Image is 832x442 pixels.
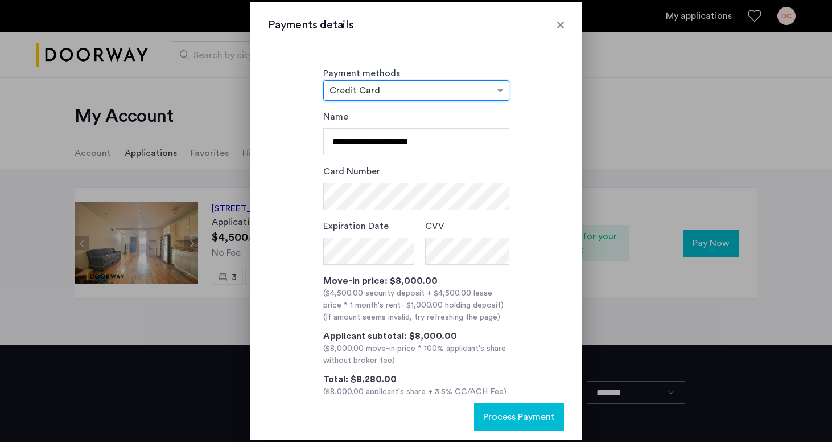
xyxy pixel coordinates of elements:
div: ($4,500.00 security deposit + $4,500.00 lease price * 1 month's rent ) [323,288,509,312]
button: button [474,403,564,431]
h3: Payments details [268,17,564,33]
div: (If amount seems invalid, try refreshing the page) [323,312,509,324]
div: ($8,000.00 move-in price * 100% applicant's share without broker fee) [323,343,509,367]
label: Expiration Date [323,219,389,233]
label: Name [323,110,348,124]
span: Process Payment [483,410,555,424]
span: - $1,000.00 holding deposit [401,301,501,309]
label: Payment methods [323,69,400,78]
div: Applicant subtotal: $8,000.00 [323,329,509,343]
div: Move-in price: $8,000.00 [323,274,509,288]
label: Card Number [323,165,380,178]
div: ($8,000.00 applicant's share + 3.5% CC/ACH Fee) [323,386,509,398]
span: Total: $8,280.00 [323,375,397,384]
label: CVV [425,219,444,233]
